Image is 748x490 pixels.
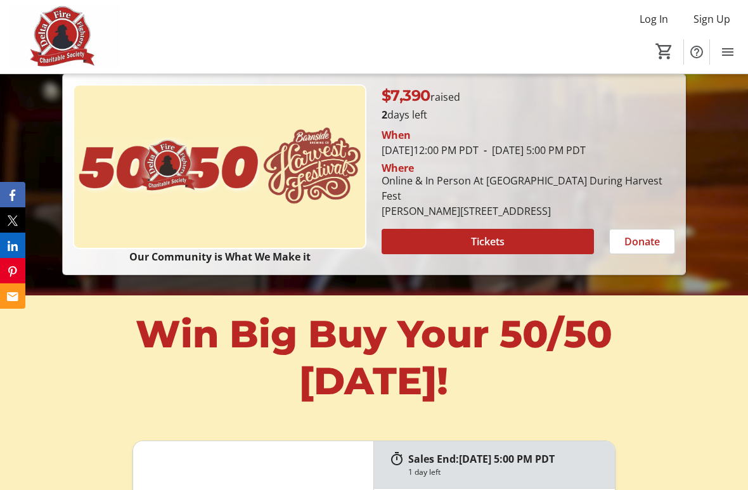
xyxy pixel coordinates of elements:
[382,127,411,143] div: When
[73,84,366,249] img: Campaign CTA Media Photo
[382,173,675,203] div: Online & In Person At [GEOGRAPHIC_DATA] During Harvest Fest
[382,229,594,254] button: Tickets
[459,452,555,466] span: [DATE] 5:00 PM PDT
[471,234,505,249] span: Tickets
[382,107,675,122] p: days left
[479,143,492,157] span: -
[609,229,675,254] button: Donate
[479,143,586,157] span: [DATE] 5:00 PM PDT
[684,39,709,65] button: Help
[382,163,414,173] div: Where
[640,11,668,27] span: Log In
[693,11,730,27] span: Sign Up
[129,250,311,264] strong: Our Community is What We Make it
[136,311,612,404] strong: Win Big Buy Your 50/50 [DATE]!
[382,143,479,157] span: [DATE] 12:00 PM PDT
[8,5,120,68] img: Delta Firefighters Charitable Society's Logo
[408,467,441,478] div: 1 day left
[629,9,678,29] button: Log In
[382,203,675,219] div: [PERSON_NAME][STREET_ADDRESS]
[653,40,676,63] button: Cart
[683,9,740,29] button: Sign Up
[408,452,459,466] span: Sales End:
[382,86,430,105] span: $7,390
[382,84,460,107] p: raised
[624,234,660,249] span: Donate
[715,39,740,65] button: Menu
[382,108,387,122] span: 2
